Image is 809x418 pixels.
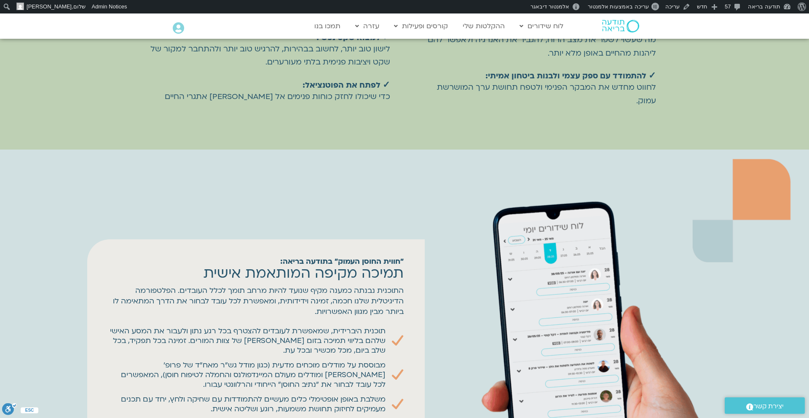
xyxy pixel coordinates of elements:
[108,326,386,355] p: תוכנית היברידית, שמאפשרת לעובדים להצטרף בכל רגע נתון ולעבור את המסע האישי שלהם בליווי תמיכה בזום ...
[303,80,390,91] span: ✓ לפתח את הפוטנציאל:
[310,18,345,34] a: תמכו בנו
[108,394,386,414] p: משלבת באופן אופטימלי כלים מעשיים להתמודדות עם שחיקה ולחץ, יחד עם תכנים מעמיקים לחיזוק תחושת משמעו...
[149,43,390,69] p: לישון טוב יותר, לחשוב בבהירות, להרגיש טוב יותר ולהתחבר למקור של שקט ויציבות פנימית בלתי מעורערים.
[108,360,386,389] p: מבוססת על מודלים מוכחים מדעית (כגון מודל גש"ר מאח"ד של פרופ' [PERSON_NAME] ומודלים מעולם המיינדפו...
[753,401,784,412] span: יצירת קשר
[351,18,383,34] a: עזרה
[108,285,404,317] p: התוכנית נבנתה כמענה מקיף שנועד להיות מרחב תומך לכלל העובדים. הפלטפורמה הדיגיטלית שלנו חכמה, זמינה...
[390,18,452,34] a: קורסים ופעילות
[515,18,568,34] a: לוח שידורים
[485,71,656,81] span: ✓ להתמודד עם ספק עצמי ולבנות ביטחון אמיתי:
[27,3,72,10] span: [PERSON_NAME]
[602,20,639,32] img: תודעה בריאה
[108,265,404,281] h1: תמיכה מקיפה המותאמת אישית
[423,33,656,60] p: מה שעשוי לשפר את מצב הרוח, להגביר את האנרגיה ולאפשר להם ליהנות מהחיים באופן מלא יותר.
[280,257,404,266] strong: "חווית החוסן העמוק״ בתודעה בריאה:
[458,18,509,34] a: ההקלטות שלי
[423,81,656,107] p: לחווט מחדש את המבקר הפנימי ולטפח תחושת ערך המושרשת עמוק.
[725,397,805,414] a: יצירת קשר
[588,3,649,10] span: עריכה באמצעות אלמנטור
[149,90,390,104] p: כדי שיכולו לחזק כוחות פנימים אל [PERSON_NAME] אתגרי החיים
